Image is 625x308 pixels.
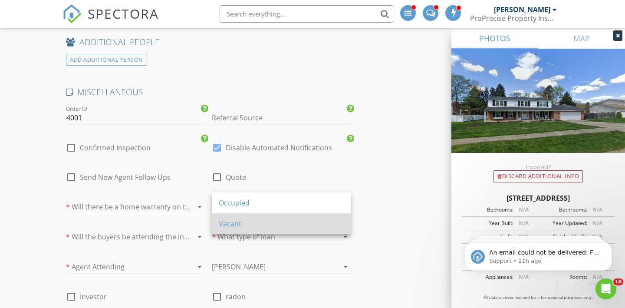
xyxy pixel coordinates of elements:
[464,206,513,214] div: Bedrooms:
[66,54,147,66] div: ADD ADDITIONAL PERSON
[194,262,205,272] i: arrow_drop_down
[451,224,625,285] iframe: Intercom notifications message
[226,143,332,152] label: Disable Automated Notifications
[66,86,351,98] h4: MISCELLANEOUS
[592,219,602,227] span: N/A
[462,193,615,203] div: [STREET_ADDRESS]
[592,206,602,213] span: N/A
[62,4,82,23] img: The Best Home Inspection Software - Spectora
[219,219,344,229] div: Vacant
[538,28,625,49] a: MAP
[226,292,246,301] span: radon
[80,292,107,301] span: Investor
[451,49,625,174] img: streetview
[595,278,616,299] iframe: Intercom live chat
[62,12,159,30] a: SPECTORA
[464,219,513,227] div: Year Built:
[194,202,205,212] i: arrow_drop_down
[340,262,351,272] i: arrow_drop_down
[80,143,151,152] label: Confirmed Inspection
[219,198,344,208] div: Occupied
[470,14,557,23] div: ProPrecise Property Inspections LLC.
[519,219,529,227] span: N/A
[88,4,159,23] span: SPECTORA
[538,219,587,227] div: Year Updated:
[340,232,351,242] i: arrow_drop_down
[613,278,623,285] span: 10
[494,5,550,14] div: [PERSON_NAME]
[493,170,583,182] div: Discard Additional info
[519,206,529,213] span: N/A
[212,111,351,125] input: Referral Source
[462,295,615,301] p: All data is unverified and for informational purposes only.
[226,173,246,182] span: Quote
[451,28,538,49] a: PHOTOS
[451,163,625,170] div: Incorrect?
[538,206,587,214] div: Bathrooms:
[194,232,205,242] i: arrow_drop_down
[66,36,351,48] h4: ADDITIONAL PEOPLE
[220,5,393,23] input: Search everything...
[80,173,171,182] span: Send New Agent Follow Ups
